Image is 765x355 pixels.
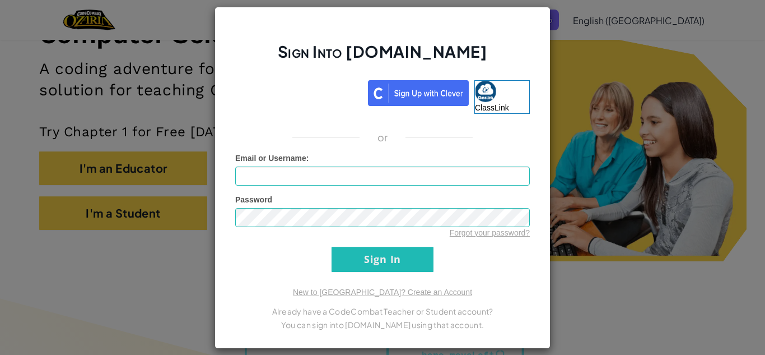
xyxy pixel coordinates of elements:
[235,153,309,164] label: :
[230,79,368,104] iframe: Sign in with Google Button
[235,318,530,331] p: You can sign into [DOMAIN_NAME] using that account.
[235,154,306,163] span: Email or Username
[235,305,530,318] p: Already have a CodeCombat Teacher or Student account?
[235,195,272,204] span: Password
[450,228,530,237] a: Forgot your password?
[235,41,530,73] h2: Sign Into [DOMAIN_NAME]
[475,81,496,102] img: classlink-logo-small.png
[293,288,472,297] a: New to [GEOGRAPHIC_DATA]? Create an Account
[368,80,469,106] img: clever_sso_button@2x.png
[377,131,388,144] p: or
[332,247,433,272] input: Sign In
[475,103,509,112] span: ClassLink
